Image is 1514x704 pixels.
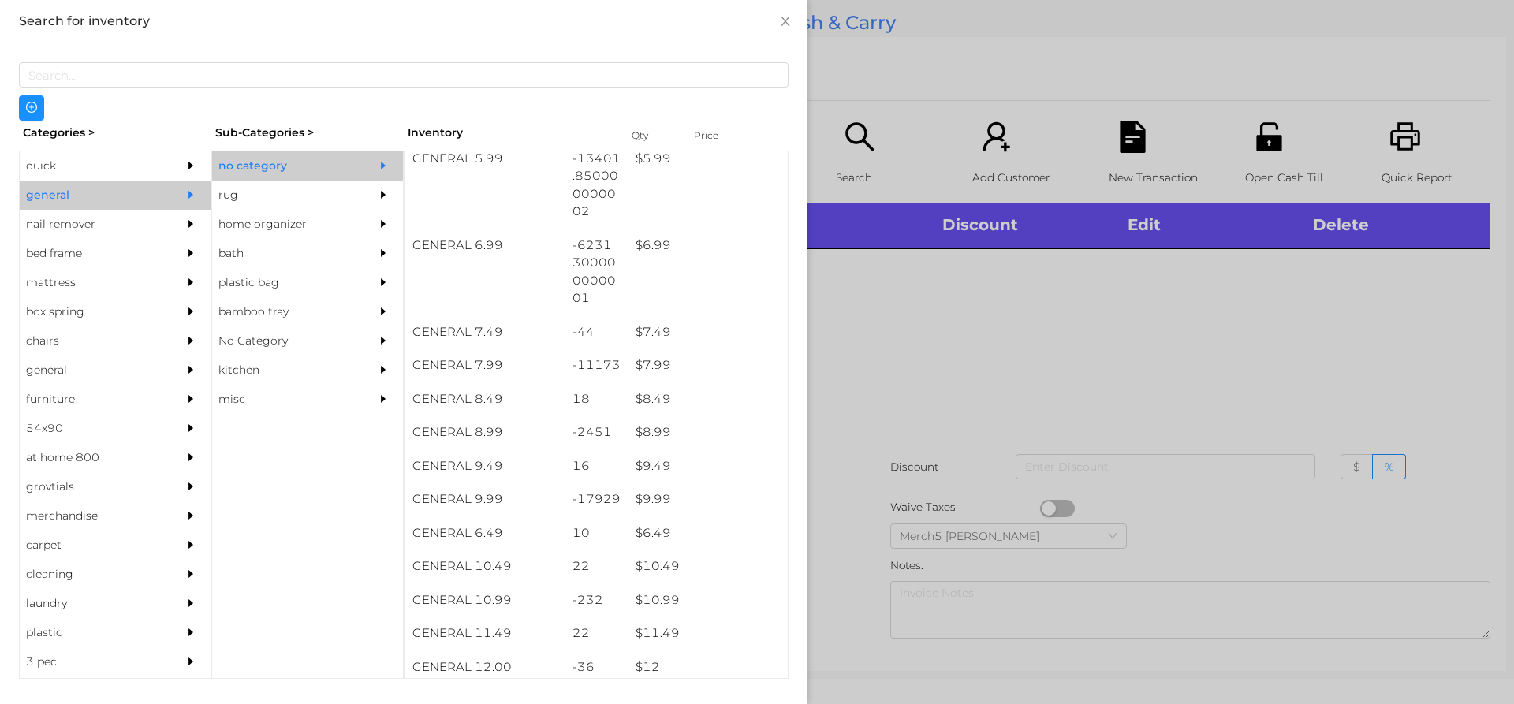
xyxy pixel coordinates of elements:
div: GENERAL 9.49 [405,449,565,483]
i: icon: caret-right [185,248,196,259]
div: $ 7.99 [628,348,788,382]
i: icon: caret-right [185,364,196,375]
div: home organizer [212,210,356,239]
i: icon: caret-right [378,248,389,259]
i: icon: caret-right [185,539,196,550]
input: Search... [19,62,789,88]
i: icon: caret-right [185,598,196,609]
div: bamboo tray [212,297,356,326]
div: no category [212,151,356,181]
i: icon: caret-right [185,423,196,434]
div: GENERAL 7.99 [405,348,565,382]
div: $ 12 [628,650,788,684]
i: icon: caret-right [185,189,196,200]
div: misc [212,385,356,414]
i: icon: caret-right [185,452,196,463]
div: GENERAL 10.99 [405,583,565,617]
div: at home 800 [20,443,163,472]
div: $ 6.49 [628,516,788,550]
div: -13401.850000000002 [565,142,628,229]
div: -11173 [565,348,628,382]
div: Inventory [408,125,612,141]
i: icon: caret-right [185,568,196,579]
i: icon: caret-right [185,277,196,288]
i: icon: caret-right [185,510,196,521]
i: icon: caret-right [185,306,196,317]
div: $ 5.99 [628,142,788,176]
div: GENERAL 11.49 [405,616,565,650]
div: box spring [20,297,163,326]
i: icon: caret-right [378,189,389,200]
div: 10 [565,516,628,550]
i: icon: caret-right [185,656,196,667]
div: No Category [212,326,356,356]
i: icon: caret-right [378,218,389,229]
div: laundry [20,589,163,618]
div: grovtials [20,472,163,501]
i: icon: caret-right [378,277,389,288]
div: -2451 [565,415,628,449]
div: Price [690,125,753,147]
div: 22 [565,549,628,583]
div: Search for inventory [19,13,789,30]
div: -6231.300000000001 [565,229,628,315]
div: $ 9.99 [628,482,788,516]
i: icon: caret-right [185,160,196,171]
i: icon: caret-right [378,335,389,346]
i: icon: caret-right [378,306,389,317]
div: $ 10.49 [628,549,788,583]
i: icon: caret-right [378,364,389,375]
div: GENERAL 8.99 [405,415,565,449]
div: $ 8.49 [628,382,788,416]
div: 3 pec [20,647,163,676]
div: GENERAL 6.49 [405,516,565,550]
div: quick [20,151,163,181]
div: $ 9.49 [628,449,788,483]
i: icon: caret-right [378,393,389,404]
div: $ 10.99 [628,583,788,617]
div: bath [212,239,356,268]
i: icon: caret-right [185,218,196,229]
div: chairs [20,326,163,356]
i: icon: caret-right [185,481,196,492]
div: GENERAL 7.49 [405,315,565,349]
div: GENERAL 6.99 [405,229,565,263]
div: mattress [20,268,163,297]
div: Qty [628,125,675,147]
div: GENERAL 12.00 [405,650,565,684]
div: 18 [565,382,628,416]
div: furniture [20,385,163,414]
i: icon: caret-right [378,160,389,171]
div: -17929 [565,482,628,516]
div: cleaning [20,560,163,589]
div: $ 6.99 [628,229,788,263]
div: general [20,356,163,385]
div: $ 7.49 [628,315,788,349]
div: GENERAL 10.49 [405,549,565,583]
div: GENERAL 9.99 [405,482,565,516]
div: carpet [20,531,163,560]
div: GENERAL 5.99 [405,142,565,176]
i: icon: caret-right [185,627,196,638]
div: 22 [565,616,628,650]
i: icon: close [779,15,792,28]
div: Sub-Categories > [211,121,404,145]
div: -44 [565,315,628,349]
div: kitchen [212,356,356,385]
i: icon: caret-right [185,335,196,346]
button: icon: plus-circle [19,95,44,121]
div: Categories > [19,121,211,145]
i: icon: caret-right [185,393,196,404]
div: plastic [20,618,163,647]
div: general [20,181,163,210]
div: bed frame [20,239,163,268]
div: merchandise [20,501,163,531]
div: 54x90 [20,414,163,443]
div: $ 8.99 [628,415,788,449]
div: 16 [565,449,628,483]
div: GENERAL 8.49 [405,382,565,416]
div: -36 [565,650,628,684]
div: rug [212,181,356,210]
div: nail remover [20,210,163,239]
div: plastic bag [212,268,356,297]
